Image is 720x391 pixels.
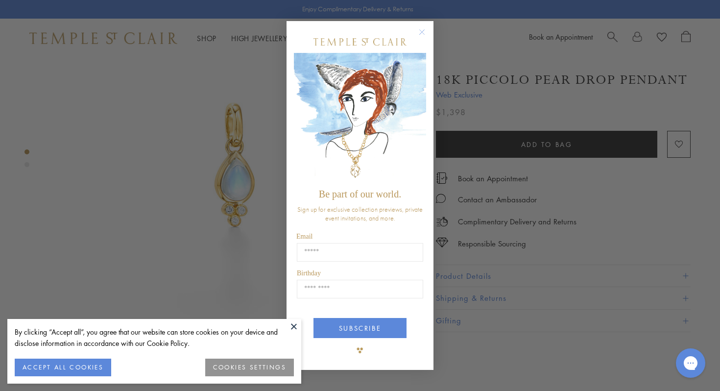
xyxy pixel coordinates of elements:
span: Email [296,233,312,240]
img: c4a9eb12-d91a-4d4a-8ee0-386386f4f338.jpeg [294,53,426,184]
span: Be part of our world. [319,189,401,199]
img: Temple St. Clair [313,38,407,46]
input: Email [297,243,423,262]
button: Close dialog [421,31,433,43]
button: ACCEPT ALL COOKIES [15,359,111,376]
button: COOKIES SETTINGS [205,359,294,376]
button: SUBSCRIBE [313,318,407,338]
span: Birthday [297,269,321,277]
span: Sign up for exclusive collection previews, private event invitations, and more. [297,205,423,222]
iframe: Gorgias live chat messenger [671,345,710,381]
div: By clicking “Accept all”, you agree that our website can store cookies on your device and disclos... [15,326,294,349]
img: TSC [350,341,370,360]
